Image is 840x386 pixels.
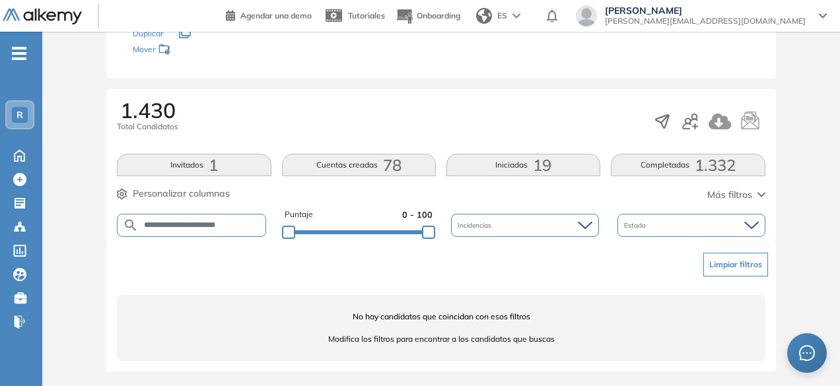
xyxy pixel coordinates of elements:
[285,209,313,221] span: Puntaje
[120,100,176,121] span: 1.430
[3,9,82,25] img: Logo
[240,11,312,20] span: Agendar una demo
[799,345,815,361] span: message
[451,214,599,237] div: Incidencias
[348,11,385,20] span: Tutoriales
[226,7,312,22] a: Agendar una demo
[476,8,492,24] img: world
[282,154,436,176] button: Cuentas creadas78
[117,333,765,345] span: Modifica los filtros para encontrar a los candidatos que buscas
[707,188,765,202] button: Más filtros
[497,10,507,22] span: ES
[133,28,163,38] span: Duplicar
[617,214,765,237] div: Estado
[624,220,648,230] span: Estado
[703,253,768,276] button: Limpiar filtros
[117,121,178,133] span: Total Candidatos
[446,154,600,176] button: Iniciadas19
[417,11,460,20] span: Onboarding
[133,187,230,201] span: Personalizar columnas
[611,154,765,176] button: Completadas1.332
[117,187,230,201] button: Personalizar columnas
[12,52,26,55] i: -
[512,13,520,18] img: arrow
[605,5,806,16] span: [PERSON_NAME]
[605,16,806,26] span: [PERSON_NAME][EMAIL_ADDRESS][DOMAIN_NAME]
[396,2,460,30] button: Onboarding
[117,154,271,176] button: Invitados1
[458,220,494,230] span: Incidencias
[402,209,433,221] span: 0 - 100
[133,38,265,63] div: Mover
[17,110,23,120] span: R
[707,188,752,202] span: Más filtros
[117,311,765,323] span: No hay candidatos que coincidan con esos filtros
[123,217,139,234] img: SEARCH_ALT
